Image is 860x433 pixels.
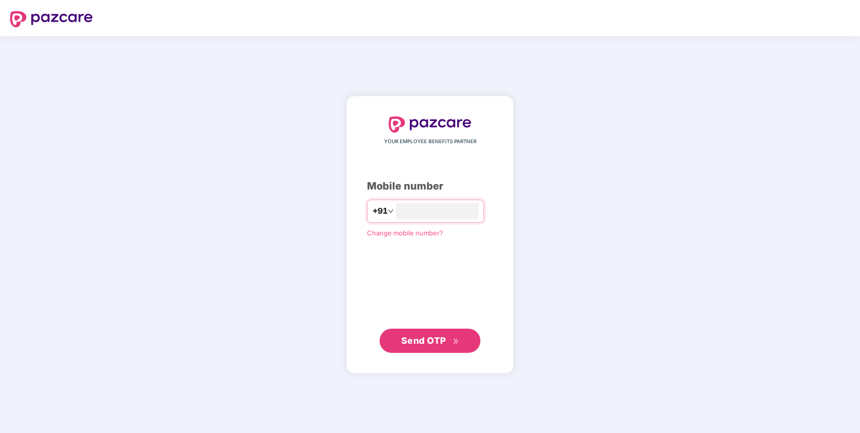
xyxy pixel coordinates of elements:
[380,329,480,353] button: Send OTPdouble-right
[373,205,388,217] span: +91
[401,335,446,346] span: Send OTP
[10,11,93,27] img: logo
[367,178,493,194] div: Mobile number
[388,208,394,214] span: down
[367,229,443,237] a: Change mobile number?
[389,116,471,133] img: logo
[453,338,459,345] span: double-right
[384,138,476,146] span: YOUR EMPLOYEE BENEFITS PARTNER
